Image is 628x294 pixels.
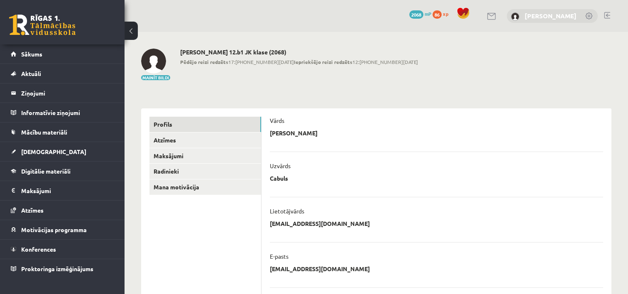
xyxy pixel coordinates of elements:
a: 86 xp [433,10,452,17]
span: Proktoringa izmēģinājums [21,265,93,272]
a: Mana motivācija [149,179,261,195]
legend: Ziņojumi [21,83,114,103]
a: Digitālie materiāli [11,162,114,181]
a: Informatīvie ziņojumi [11,103,114,122]
a: [PERSON_NAME] [525,12,577,20]
button: Mainīt bildi [141,75,170,80]
a: Motivācijas programma [11,220,114,239]
a: Ziņojumi [11,83,114,103]
span: Mācību materiāli [21,128,67,136]
span: Atzīmes [21,206,44,214]
p: [EMAIL_ADDRESS][DOMAIN_NAME] [270,265,370,272]
span: 2068 [409,10,423,19]
a: Proktoringa izmēģinājums [11,259,114,278]
a: Sākums [11,44,114,64]
a: Atzīmes [149,132,261,148]
p: [PERSON_NAME] [270,129,318,137]
img: Robijs Cabuls [141,49,166,73]
a: Mācību materiāli [11,122,114,142]
h2: [PERSON_NAME] 12.b1 JK klase (2068) [180,49,418,56]
img: Robijs Cabuls [511,12,519,21]
span: Aktuāli [21,70,41,77]
p: E-pasts [270,252,288,260]
p: Uzvārds [270,162,291,169]
span: xp [443,10,448,17]
p: [EMAIL_ADDRESS][DOMAIN_NAME] [270,220,370,227]
p: Vārds [270,117,284,124]
span: Digitālie materiāli [21,167,71,175]
p: Cabuls [270,174,288,182]
p: Lietotājvārds [270,207,304,215]
a: Atzīmes [11,201,114,220]
a: Konferences [11,240,114,259]
span: Motivācijas programma [21,226,87,233]
a: Radinieki [149,164,261,179]
span: [DEMOGRAPHIC_DATA] [21,148,86,155]
span: 86 [433,10,442,19]
span: Konferences [21,245,56,253]
span: mP [425,10,431,17]
b: Pēdējo reizi redzēts [180,59,228,65]
legend: Informatīvie ziņojumi [21,103,114,122]
a: Maksājumi [11,181,114,200]
span: Sākums [21,50,42,58]
a: Profils [149,117,261,132]
a: Rīgas 1. Tālmācības vidusskola [9,15,76,35]
a: 2068 mP [409,10,431,17]
a: Maksājumi [149,148,261,164]
b: Iepriekšējo reizi redzēts [294,59,352,65]
span: 17:[PHONE_NUMBER][DATE] 12:[PHONE_NUMBER][DATE] [180,58,418,66]
a: [DEMOGRAPHIC_DATA] [11,142,114,161]
legend: Maksājumi [21,181,114,200]
a: Aktuāli [11,64,114,83]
